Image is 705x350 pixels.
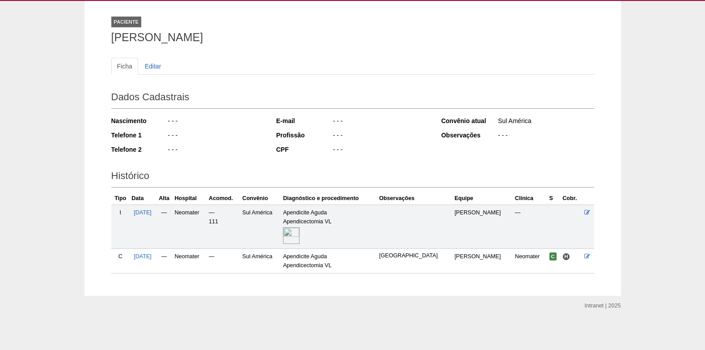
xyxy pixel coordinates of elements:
a: [DATE] [134,209,152,216]
th: Acomod. [207,192,241,205]
h2: Histórico [111,167,594,188]
div: - - - [167,145,264,156]
div: Observações [441,131,497,140]
a: Ficha [111,58,138,75]
td: — [156,205,173,248]
div: - - - [167,116,264,128]
div: - - - [497,131,594,142]
th: Hospital [173,192,207,205]
div: Profissão [276,131,332,140]
td: Neomater [173,205,207,248]
td: [PERSON_NAME] [453,205,513,248]
th: Alta [156,192,173,205]
td: [PERSON_NAME] [453,248,513,273]
th: Convênio [241,192,281,205]
div: Telefone 2 [111,145,167,154]
div: I [113,208,128,217]
th: S [548,192,561,205]
td: — [513,205,548,248]
div: - - - [332,116,429,128]
div: Intranet | 2025 [585,301,621,310]
div: Sul América [497,116,594,128]
td: Sul América [241,248,281,273]
td: — 111 [207,205,241,248]
div: C [113,252,128,261]
th: Diagnóstico e procedimento [281,192,377,205]
h2: Dados Cadastrais [111,88,594,109]
th: Observações [377,192,453,205]
div: - - - [332,131,429,142]
div: - - - [332,145,429,156]
td: — [156,248,173,273]
td: Apendicite Aguda Apendicectomia VL [281,205,377,248]
div: CPF [276,145,332,154]
h1: [PERSON_NAME] [111,32,594,43]
div: Telefone 1 [111,131,167,140]
th: Equipe [453,192,513,205]
p: [GEOGRAPHIC_DATA] [379,252,451,260]
td: Apendicite Aguda Apendicectomia VL [281,248,377,273]
td: Neomater [173,248,207,273]
td: Neomater [513,248,548,273]
a: [DATE] [134,253,152,260]
div: - - - [167,131,264,142]
td: Sul América [241,205,281,248]
div: E-mail [276,116,332,125]
span: Confirmada [549,252,557,260]
td: — [207,248,241,273]
div: Convênio atual [441,116,497,125]
div: Paciente [111,17,142,27]
th: Cobr. [561,192,583,205]
a: Editar [139,58,167,75]
th: Tipo [111,192,130,205]
span: Hospital [562,253,570,260]
th: Data [130,192,156,205]
th: Clínica [513,192,548,205]
div: Nascimento [111,116,167,125]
